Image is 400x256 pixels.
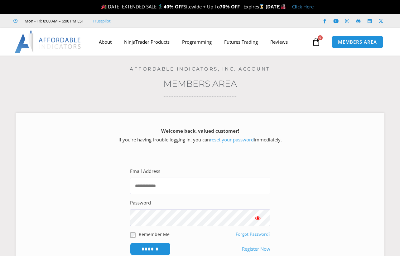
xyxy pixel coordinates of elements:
[292,3,314,10] a: Click Here
[242,245,270,254] a: Register Now
[163,78,237,89] a: Members Area
[139,231,170,238] label: Remember Me
[210,136,254,143] a: reset your password
[259,4,264,9] img: ⌛
[176,35,218,49] a: Programming
[220,3,240,10] strong: 70% OFF
[100,3,266,10] span: [DATE] EXTENDED SALE 🏌️‍♂️ Sitewide + Up To | Expires
[218,35,264,49] a: Futures Trading
[245,209,270,226] button: Show password
[266,3,286,10] strong: [DATE]
[15,31,82,53] img: LogoAI | Affordable Indicators – NinjaTrader
[93,35,118,49] a: About
[130,199,151,207] label: Password
[130,167,160,176] label: Email Address
[318,35,323,40] span: 0
[23,17,84,25] span: Mon - Fri: 8:00 AM – 6:00 PM EST
[264,35,294,49] a: Reviews
[338,40,377,44] span: MEMBERS AREA
[130,66,270,72] a: Affordable Indicators, Inc. Account
[93,17,111,25] a: Trustpilot
[118,35,176,49] a: NinjaTrader Products
[331,36,383,48] a: MEMBERS AREA
[281,4,286,9] img: 🏭
[164,3,184,10] strong: 40% OFF
[93,35,310,49] nav: Menu
[101,4,106,9] img: 🎉
[27,127,373,144] p: If you’re having trouble logging in, you can immediately.
[302,33,330,51] a: 0
[161,128,239,134] strong: Welcome back, valued customer!
[236,231,270,237] a: Forgot Password?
